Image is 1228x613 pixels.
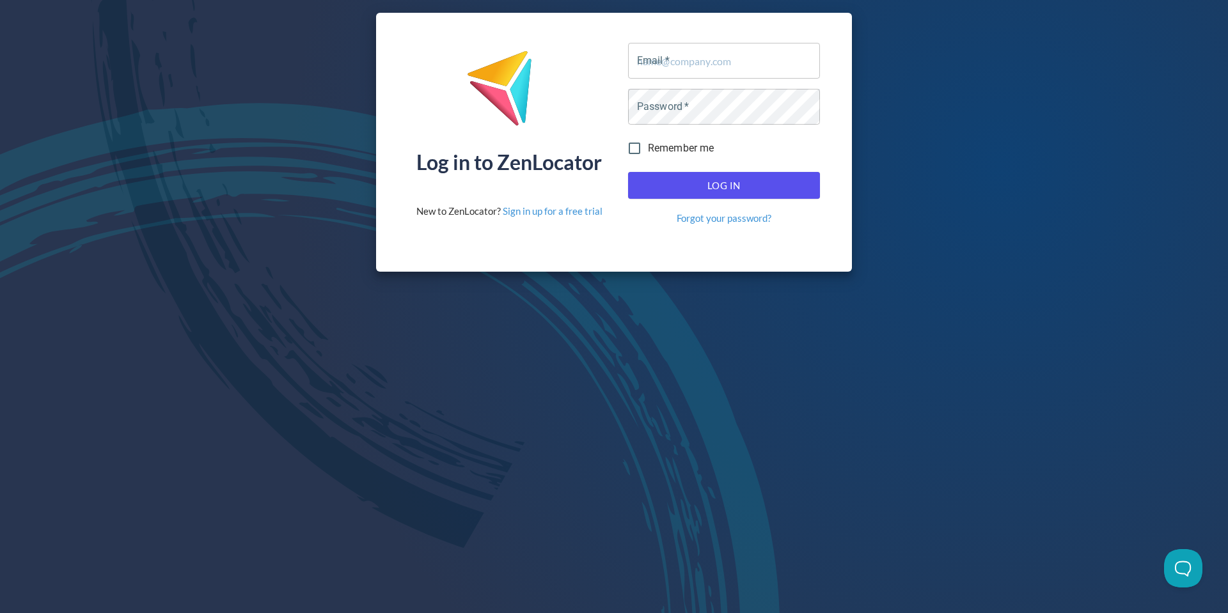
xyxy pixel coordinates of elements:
button: Log In [628,172,820,199]
iframe: Toggle Customer Support [1164,549,1202,587]
input: name@company.com [628,43,820,79]
a: Sign in up for a free trial [503,205,602,217]
a: Forgot your password? [677,212,771,225]
span: Remember me [648,141,714,156]
span: Log In [642,177,806,194]
div: New to ZenLocator? [416,205,602,218]
img: ZenLocator [466,50,552,136]
div: Log in to ZenLocator [416,152,602,173]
